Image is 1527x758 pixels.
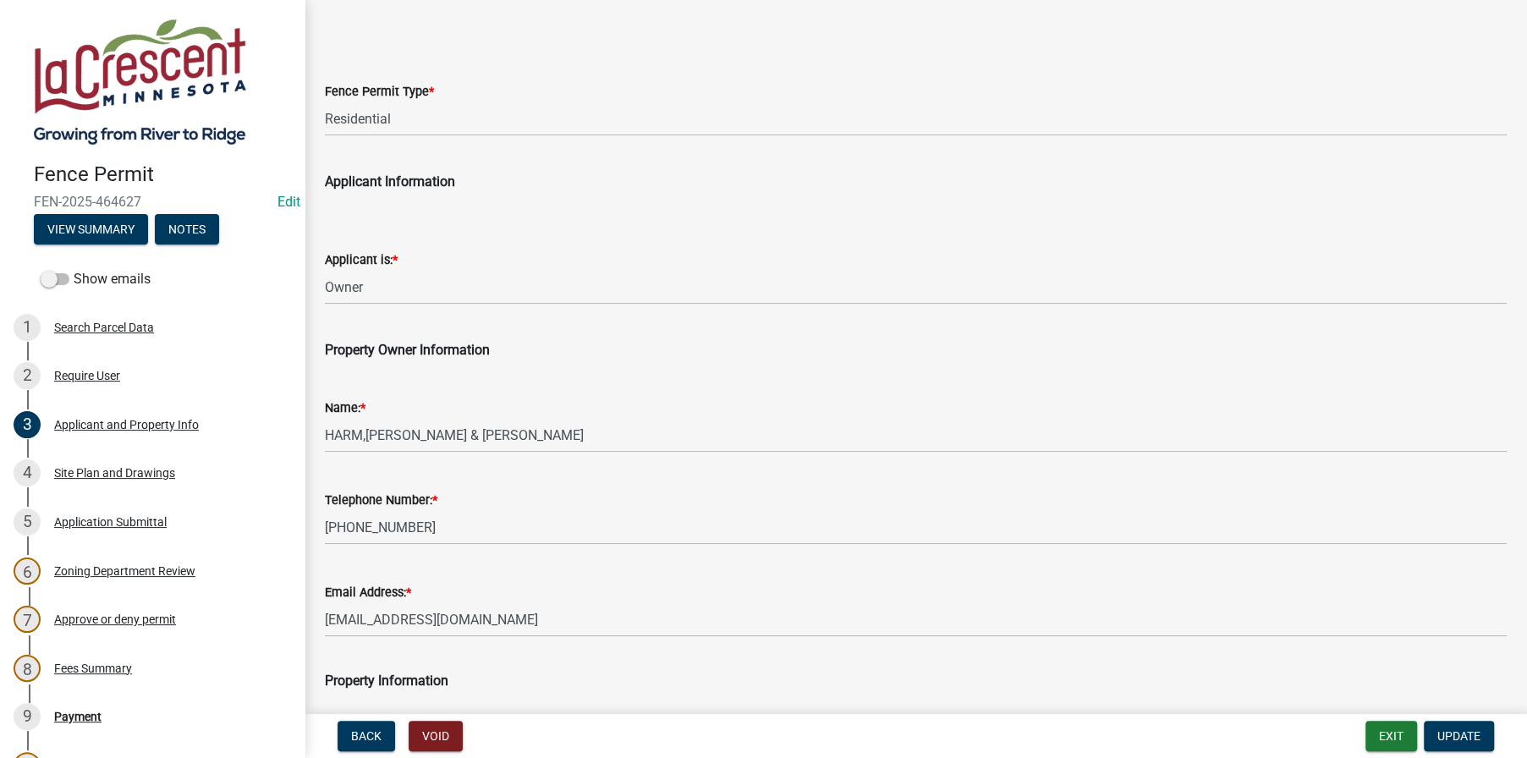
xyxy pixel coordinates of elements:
[54,711,102,722] div: Payment
[155,214,219,244] button: Notes
[14,362,41,389] div: 2
[14,508,41,536] div: 5
[325,342,490,358] span: Property Owner Information
[34,162,291,187] h4: Fence Permit
[325,673,448,689] span: Property Information
[277,194,300,210] wm-modal-confirm: Edit Application Number
[14,655,41,682] div: 8
[14,558,41,585] div: 6
[54,613,176,625] div: Approve or deny permit
[325,86,434,98] label: Fence Permit Type
[351,729,382,743] span: Back
[14,703,41,730] div: 9
[14,606,41,633] div: 7
[41,269,151,289] label: Show emails
[14,459,41,486] div: 4
[325,173,455,189] span: Applicant Information
[54,419,199,431] div: Applicant and Property Info
[54,467,175,479] div: Site Plan and Drawings
[325,403,365,415] label: Name:
[1365,721,1417,751] button: Exit
[1437,729,1480,743] span: Update
[325,495,437,507] label: Telephone Number:
[34,18,246,145] img: City of La Crescent, Minnesota
[54,516,167,528] div: Application Submittal
[14,314,41,341] div: 1
[54,370,120,382] div: Require User
[34,223,148,237] wm-modal-confirm: Summary
[155,223,219,237] wm-modal-confirm: Notes
[54,565,195,577] div: Zoning Department Review
[1424,721,1494,751] button: Update
[34,194,271,210] span: FEN-2025-464627
[54,321,154,333] div: Search Parcel Data
[325,255,398,266] label: Applicant is:
[277,194,300,210] a: Edit
[34,214,148,244] button: View Summary
[14,411,41,438] div: 3
[409,721,463,751] button: Void
[338,721,395,751] button: Back
[54,662,132,674] div: Fees Summary
[325,587,411,599] label: Email Address:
